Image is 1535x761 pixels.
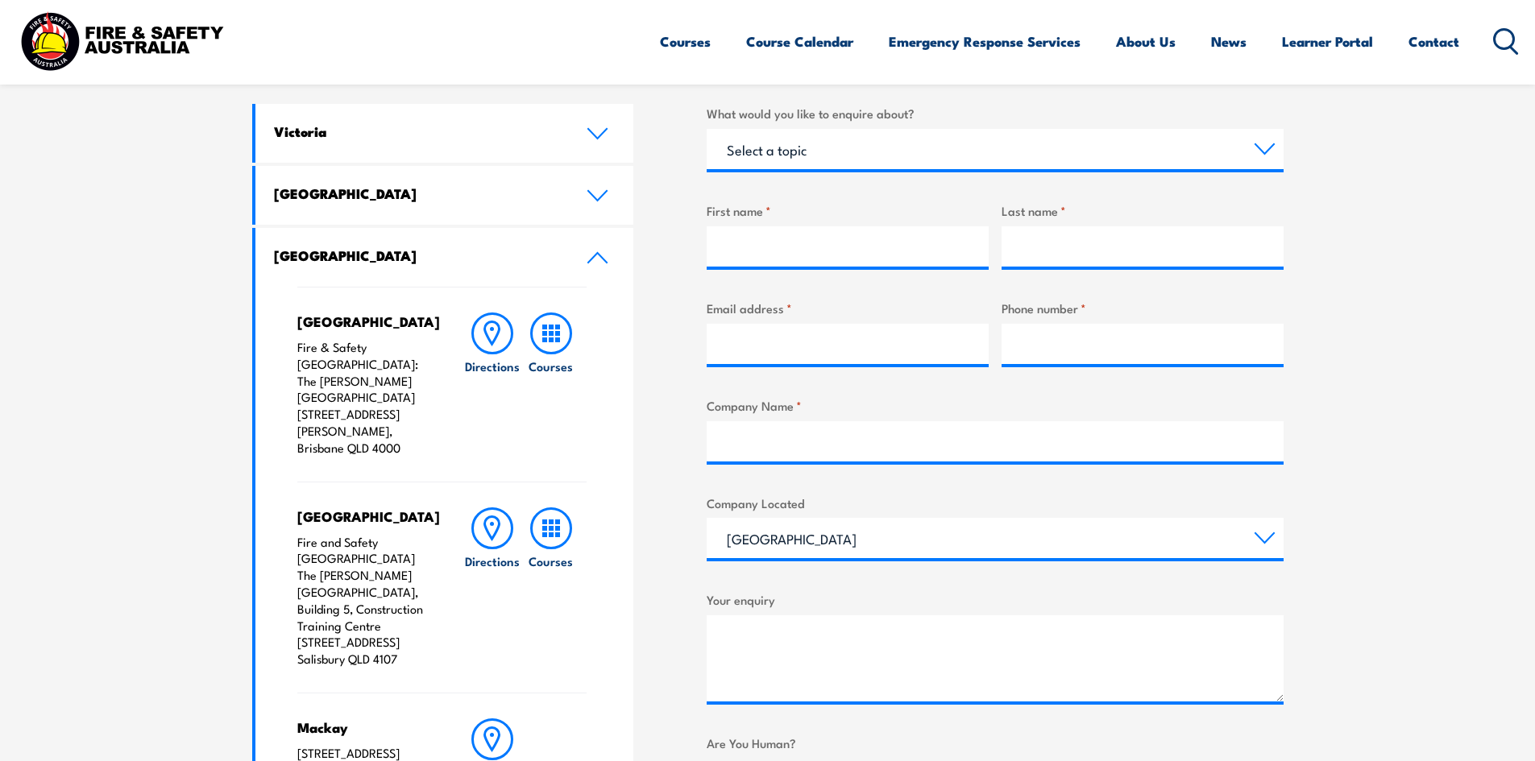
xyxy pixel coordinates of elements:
p: Fire & Safety [GEOGRAPHIC_DATA]: The [PERSON_NAME][GEOGRAPHIC_DATA] [STREET_ADDRESS][PERSON_NAME]... [297,339,432,457]
label: Phone number [1002,299,1284,317]
label: Your enquiry [707,590,1284,609]
label: What would you like to enquire about? [707,104,1284,122]
a: Emergency Response Services [889,20,1081,63]
h6: Courses [529,358,573,374]
h4: [GEOGRAPHIC_DATA] [297,507,432,525]
p: Fire and Safety [GEOGRAPHIC_DATA] The [PERSON_NAME][GEOGRAPHIC_DATA], Building 5, Construction Tr... [297,534,432,668]
a: [GEOGRAPHIC_DATA] [255,166,634,225]
label: Company Name [707,396,1284,415]
label: Email address [707,299,989,317]
h6: Courses [529,552,573,569]
a: [GEOGRAPHIC_DATA] [255,228,634,287]
label: Last name [1002,201,1284,220]
a: Victoria [255,104,634,163]
label: Are You Human? [707,734,1284,752]
label: First name [707,201,989,220]
a: News [1211,20,1247,63]
h4: [GEOGRAPHIC_DATA] [274,184,562,202]
h6: Directions [465,358,520,374]
h6: Directions [465,552,520,569]
a: Courses [660,20,711,63]
a: Course Calendar [746,20,853,63]
h4: Mackay [297,718,432,736]
a: Courses [522,312,580,457]
a: Directions [463,507,521,668]
a: Learner Portal [1282,20,1373,63]
a: Contact [1408,20,1459,63]
a: Courses [522,507,580,668]
a: About Us [1116,20,1176,63]
h4: [GEOGRAPHIC_DATA] [297,312,432,330]
a: Directions [463,312,521,457]
h4: Victoria [274,122,562,140]
label: Company Located [707,494,1284,512]
h4: [GEOGRAPHIC_DATA] [274,246,562,264]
